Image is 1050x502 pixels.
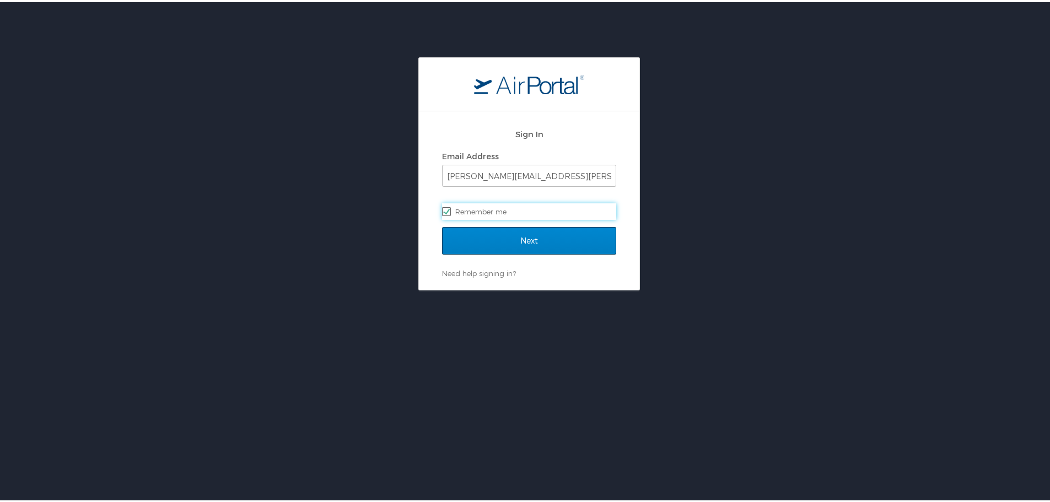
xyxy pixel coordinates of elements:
h2: Sign In [442,126,616,138]
a: Need help signing in? [442,267,516,276]
input: Next [442,225,616,252]
label: Remember me [442,201,616,218]
label: Email Address [442,149,499,159]
img: logo [474,72,584,92]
